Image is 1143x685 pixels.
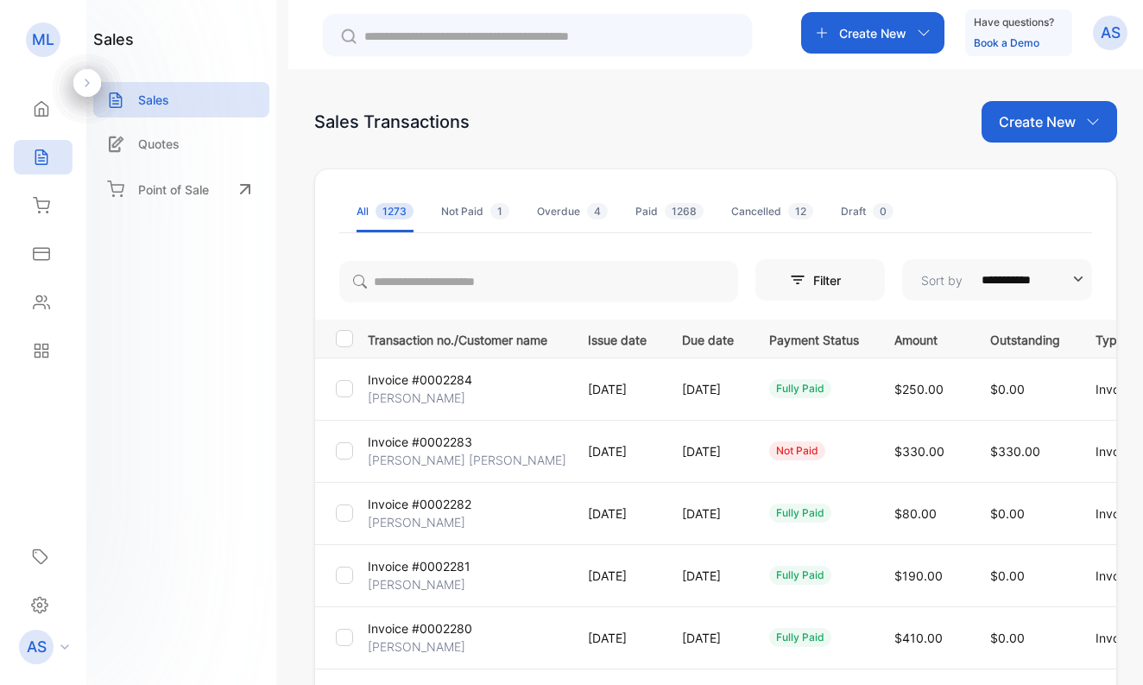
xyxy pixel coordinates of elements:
[376,203,414,219] span: 1273
[368,433,472,451] p: Invoice #0002283
[93,82,269,117] a: Sales
[788,203,813,219] span: 12
[682,327,734,349] p: Due date
[873,203,894,219] span: 0
[368,495,471,513] p: Invoice #0002282
[27,636,47,658] p: AS
[1101,22,1121,44] p: AS
[588,629,647,647] p: [DATE]
[368,619,472,637] p: Invoice #0002280
[839,24,906,42] p: Create New
[769,327,859,349] p: Payment Status
[682,629,734,647] p: [DATE]
[138,135,180,153] p: Quotes
[902,259,1092,301] button: Sort by
[894,327,955,349] p: Amount
[93,28,134,51] h1: sales
[588,380,647,398] p: [DATE]
[894,444,944,459] span: $330.00
[990,568,1025,583] span: $0.00
[314,109,470,135] div: Sales Transactions
[368,327,566,349] p: Transaction no./Customer name
[990,506,1025,521] span: $0.00
[974,36,1039,49] a: Book a Demo
[357,204,414,219] div: All
[974,14,1054,31] p: Have questions?
[769,628,831,647] div: fully paid
[682,504,734,523] p: [DATE]
[368,389,465,407] p: [PERSON_NAME]
[682,567,734,585] p: [DATE]
[537,204,608,219] div: Overdue
[368,575,465,593] p: [PERSON_NAME]
[138,181,209,199] p: Point of Sale
[769,441,825,460] div: not paid
[990,444,1040,459] span: $330.00
[999,111,1076,132] p: Create New
[368,371,472,389] p: Invoice #0002284
[982,101,1117,143] button: Create New
[801,12,944,54] button: Create New
[441,204,509,219] div: Not Paid
[990,327,1060,349] p: Outstanding
[368,557,470,575] p: Invoice #0002281
[682,442,734,460] p: [DATE]
[1093,12,1127,54] button: AS
[588,567,647,585] p: [DATE]
[490,203,509,219] span: 1
[368,513,465,531] p: [PERSON_NAME]
[665,203,704,219] span: 1268
[769,504,831,523] div: fully paid
[731,204,813,219] div: Cancelled
[682,380,734,398] p: [DATE]
[635,204,704,219] div: Paid
[587,203,608,219] span: 4
[990,631,1025,645] span: $0.00
[769,379,831,398] div: fully paid
[921,271,963,289] p: Sort by
[894,382,944,396] span: $250.00
[588,327,647,349] p: Issue date
[368,451,566,469] p: [PERSON_NAME] [PERSON_NAME]
[769,566,831,585] div: fully paid
[93,170,269,208] a: Point of Sale
[894,568,943,583] span: $190.00
[138,91,169,109] p: Sales
[32,29,54,51] p: ML
[588,442,647,460] p: [DATE]
[588,504,647,523] p: [DATE]
[894,631,943,645] span: $410.00
[894,506,937,521] span: $80.00
[93,126,269,162] a: Quotes
[990,382,1025,396] span: $0.00
[841,204,894,219] div: Draft
[368,637,465,656] p: [PERSON_NAME]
